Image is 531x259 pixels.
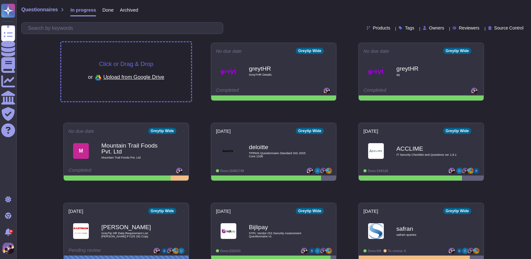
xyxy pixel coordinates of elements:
[459,26,479,30] span: Reviewers
[309,248,315,254] img: user
[70,8,96,12] span: In progress
[9,229,13,233] div: 9+
[448,168,455,174] img: user
[249,232,312,238] span: STPL Vendor ISS Security Assessment Questionnaire v1
[221,143,236,159] img: Logo
[363,88,440,94] div: Completed
[363,209,378,213] span: [DATE]
[102,8,114,12] span: Done
[296,128,324,134] div: Greytip Wide
[148,208,176,214] div: Greytip Wide
[326,168,332,174] img: user
[301,248,307,254] img: user
[320,248,326,254] img: user
[249,152,312,158] span: TPRMS Questionnaire Standard SIG 2025 Core 1208
[368,63,384,79] img: Logo
[249,66,312,72] b: greytHR
[368,169,388,173] span: Done: 104/126
[3,243,14,254] img: user
[471,88,477,94] img: user
[326,248,332,254] img: user
[21,7,58,12] span: Questionnaires
[68,248,145,254] div: Pending review
[249,144,312,150] b: deloitte
[468,248,474,254] img: user
[148,128,176,134] div: Greytip Wide
[462,248,468,254] img: user
[153,248,160,254] img: user
[314,248,321,254] img: user
[368,223,384,239] img: Logo
[216,129,231,133] span: [DATE]
[221,223,236,239] img: Logo
[363,129,378,133] span: [DATE]
[101,224,164,230] b: [PERSON_NAME]
[221,63,236,79] img: Logo
[120,8,138,12] span: Archived
[473,248,480,254] img: user
[473,168,480,174] img: user
[462,168,468,174] img: user
[68,129,94,133] span: No due date
[249,224,312,230] b: Bijlipay
[363,49,389,53] span: No due date
[396,66,459,72] b: greytHR
[1,241,18,255] button: user
[249,73,312,76] span: GreyTHR Details
[220,169,244,173] span: Done: 1540/1749
[448,248,455,254] img: user
[388,249,406,253] span: To review: 8
[101,232,164,238] span: GreyTip HR Data Requirement List [PERSON_NAME] FY(25 26) Copy
[173,248,179,254] img: user
[296,48,324,54] div: Greytip Wide
[68,209,83,213] span: [DATE]
[324,88,330,94] img: user
[396,73,459,76] span: qq
[396,233,459,236] span: safram queries
[88,72,164,83] div: or
[161,248,168,254] img: user
[68,168,145,174] div: Completed
[368,143,384,159] img: Logo
[178,248,185,254] img: user
[396,226,459,232] b: safran
[429,26,444,30] span: Owners
[368,249,381,253] span: Done: 0/9
[443,128,471,134] div: Greytip Wide
[314,168,321,174] img: user
[93,72,104,83] img: google drive
[456,248,463,254] img: user
[101,143,164,154] b: Mountain Trail Foods Pvt. Ltd
[494,26,523,30] span: Source Control
[468,168,474,174] img: user
[167,248,173,254] img: user
[73,143,89,159] div: M
[216,49,242,53] span: No due date
[396,153,459,156] span: IT Security Checklist and Questions ver 1.8.1
[373,26,390,30] span: Products
[443,208,471,214] div: Greytip Wide
[220,249,241,253] span: Done: 232/243
[73,223,89,239] img: Logo
[296,208,324,214] div: Greytip Wide
[99,61,153,67] span: Click or Drag & Drop
[25,23,223,34] input: Search by keywords
[103,74,164,80] span: Upload from Google Drive
[216,209,231,213] span: [DATE]
[101,156,164,159] span: Mountain Trail Foods Pvt. Ltd
[405,26,414,30] span: Tags
[307,168,313,174] img: user
[216,88,293,94] div: Completed
[456,168,463,174] img: user
[176,168,182,174] img: user
[443,48,471,54] div: Greytip Wide
[396,146,459,152] b: ACCLIME
[320,168,326,174] img: user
